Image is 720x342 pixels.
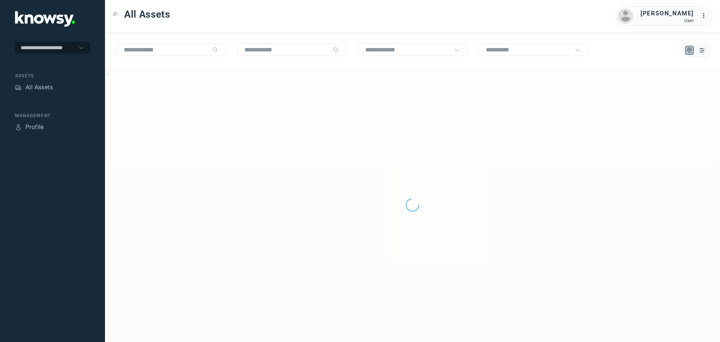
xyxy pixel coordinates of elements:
[333,47,339,53] div: Search
[15,124,22,131] div: Profile
[701,11,710,21] div: :
[212,47,218,53] div: Search
[640,18,694,23] div: User
[640,9,694,18] div: [PERSON_NAME]
[25,83,53,92] div: All Assets
[15,123,44,132] a: ProfileProfile
[701,11,710,20] div: :
[15,84,22,91] div: Assets
[686,47,693,54] div: Map
[15,112,90,119] div: Management
[15,72,90,79] div: Assets
[124,8,170,21] span: All Assets
[618,9,633,24] img: avatar.png
[699,47,705,54] div: List
[15,83,53,92] a: AssetsAll Assets
[113,12,118,17] div: Toggle Menu
[15,11,75,27] img: Application Logo
[25,123,44,132] div: Profile
[702,13,709,18] tspan: ...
